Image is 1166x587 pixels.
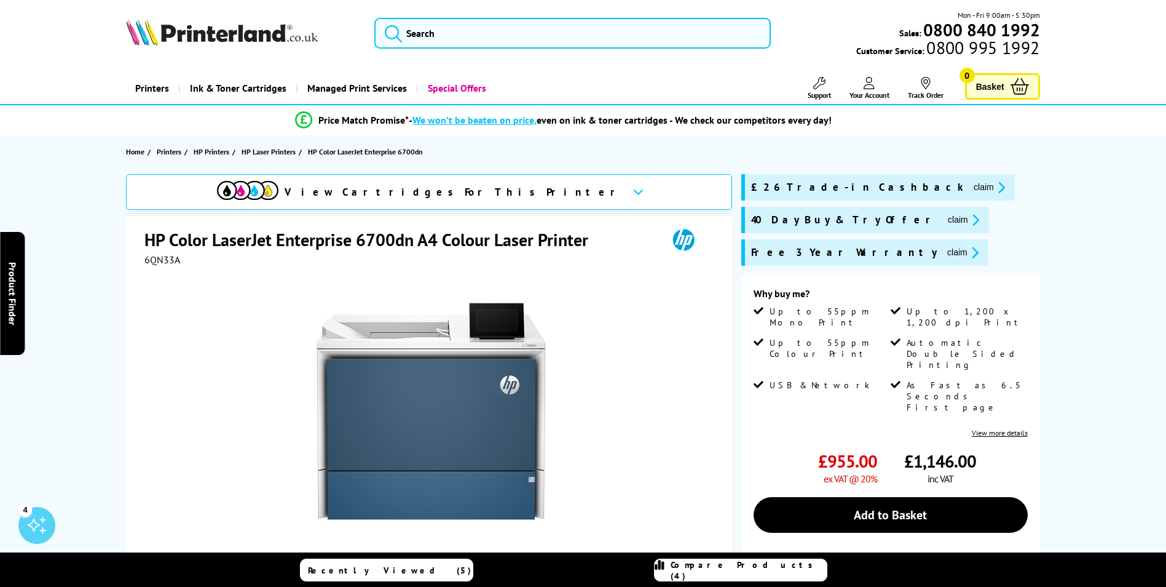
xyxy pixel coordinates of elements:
[296,73,416,104] a: Managed Print Services
[944,213,983,227] button: promo-description
[126,18,359,48] a: Printerland Logo
[907,337,1025,370] span: Automatic Double Sided Printing
[818,450,877,473] span: £955.00
[654,559,827,581] a: Compare Products (4)
[178,73,296,104] a: Ink & Toner Cartridges
[190,73,286,104] span: Ink & Toner Cartridges
[808,77,831,100] a: Support
[144,254,180,266] span: 6QN33A
[751,246,937,260] span: Free 3 Year Warranty
[217,181,278,200] img: View Cartridges
[856,42,1039,57] span: Customer Service:
[194,145,232,158] a: HP Printers
[144,228,601,251] h1: HP Color LaserJet Enterprise 6700dn A4 Colour Laser Printer
[899,27,921,39] span: Sales:
[655,228,712,251] img: HP
[412,114,537,126] span: We won’t be beaten on price,
[98,110,1030,131] li: modal_Promise
[907,380,1025,413] span: As Fast as 6.5 Seconds First page
[300,559,473,581] a: Recently Viewed (5)
[904,450,976,473] span: £1,146.00
[751,213,938,227] span: 40 Day Buy & Try Offer
[849,90,889,100] span: Your Account
[921,24,1040,36] a: 0800 840 1992
[157,145,181,158] span: Printers
[126,145,144,158] span: Home
[409,114,832,126] div: - even on ink & toner cartridges - We check our competitors every day!
[242,145,296,158] span: HP Laser Printers
[970,180,1009,194] button: promo-description
[770,306,888,328] span: Up to 55ppm Mono Print
[965,73,1040,100] a: Basket 0
[751,180,964,194] span: £26 Trade-in Cashback
[959,68,975,83] span: 0
[308,145,426,158] a: HP Color LaserJet Enterprise 6700dn
[943,246,982,260] button: promo-description
[754,497,1028,533] a: Add to Basket
[770,380,870,391] span: USB & Network
[310,290,551,532] img: HP Color LaserJet Enterprise 6700dn
[126,73,178,104] a: Printers
[754,287,1028,306] div: Why buy me?
[923,18,1040,41] b: 0800 840 1992
[6,262,18,325] span: Product Finder
[416,73,495,104] a: Special Offers
[972,428,1028,437] a: View more details
[18,503,32,516] div: 4
[924,42,1039,54] span: 0800 995 1992
[849,77,889,100] a: Your Account
[958,9,1040,21] span: Mon - Fri 9:00am - 5:30pm
[976,78,1004,95] span: Basket
[374,18,771,49] input: Search
[907,306,1025,328] span: Up to 1,200 x 1,200 dpi Print
[824,473,877,485] span: ex VAT @ 20%
[671,559,827,581] span: Compare Products (4)
[908,77,943,100] a: Track Order
[308,565,471,576] span: Recently Viewed (5)
[285,185,623,199] span: View Cartridges For This Printer
[157,145,184,158] a: Printers
[126,18,318,46] img: Printerland Logo
[928,473,953,485] span: inc VAT
[808,90,831,100] span: Support
[194,145,229,158] span: HP Printers
[308,145,423,158] span: HP Color LaserJet Enterprise 6700dn
[242,145,299,158] a: HP Laser Printers
[770,337,888,359] span: Up to 55ppm Colour Print
[318,114,409,126] span: Price Match Promise*
[126,145,148,158] a: Home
